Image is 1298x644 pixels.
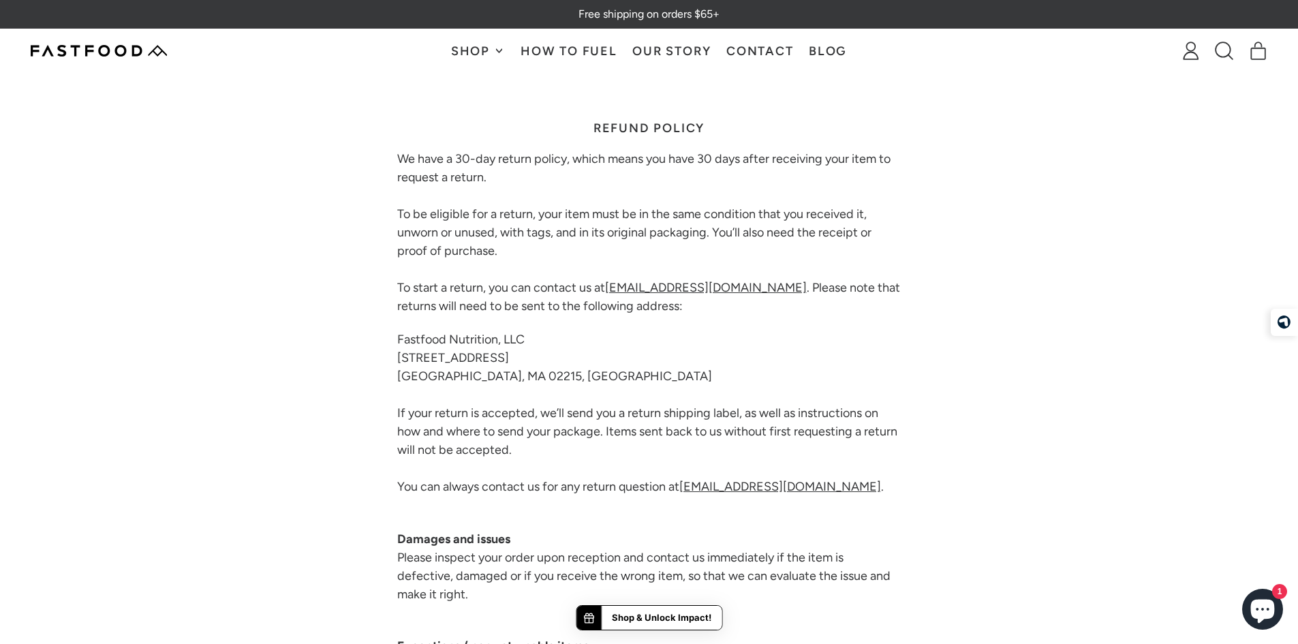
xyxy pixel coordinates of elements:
a: Our Story [625,29,719,72]
h1: Refund policy [397,122,901,134]
img: Fastfood [31,45,167,57]
p: Please inspect your order upon reception and contact us immediately if the item is defective, dam... [397,530,901,604]
a: Contact [719,29,801,72]
a: [EMAIL_ADDRESS][DOMAIN_NAME] [679,479,881,494]
a: [EMAIL_ADDRESS][DOMAIN_NAME] [605,280,807,295]
a: Blog [801,29,855,72]
span: Shop [451,45,493,57]
strong: Damages and issues [397,532,510,547]
p: We have a 30-day return policy, which means you have 30 days after receiving your item to request... [397,150,901,316]
p: Fastfood Nutrition, LLC [STREET_ADDRESS] [GEOGRAPHIC_DATA], MA 02215, [GEOGRAPHIC_DATA] If your r... [397,331,901,496]
button: Shop [443,29,512,72]
inbox-online-store-chat: Shopify online store chat [1238,589,1287,633]
a: How To Fuel [513,29,625,72]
